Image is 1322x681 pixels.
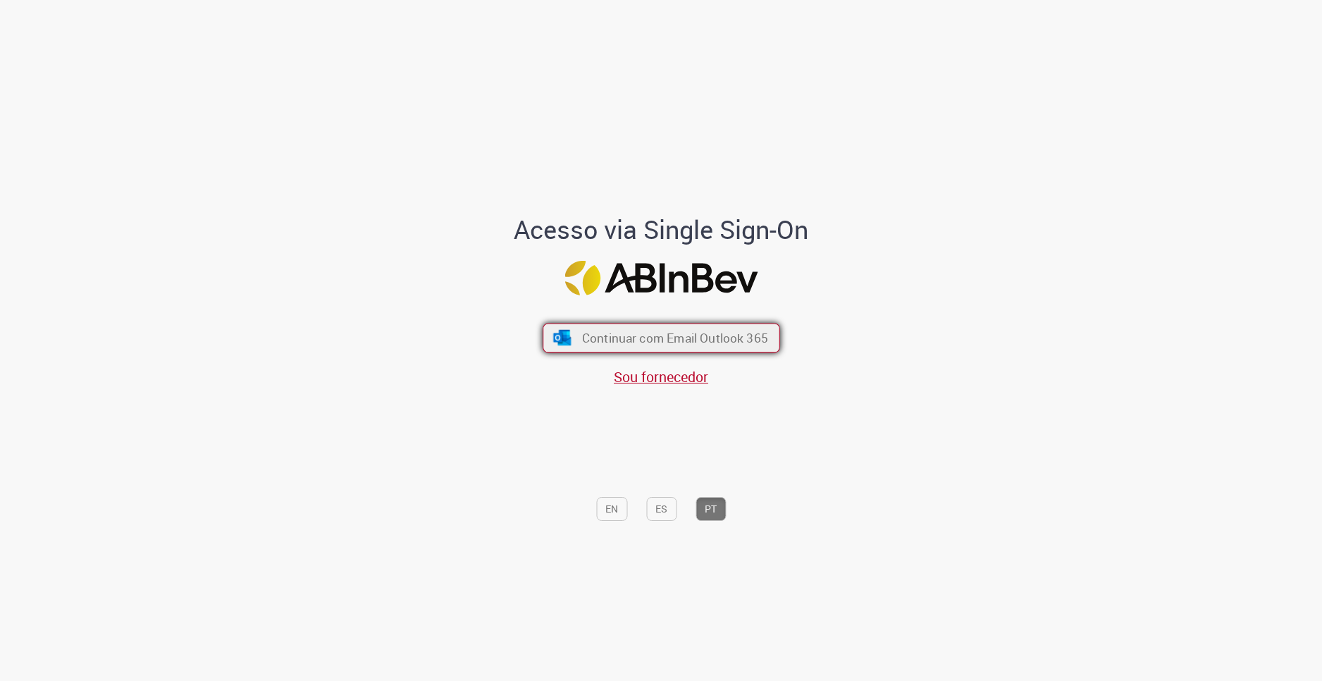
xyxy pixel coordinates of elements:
[552,330,572,345] img: ícone Azure/Microsoft 360
[614,367,708,386] a: Sou fornecedor
[564,261,758,295] img: Logo ABInBev
[596,497,627,521] button: EN
[466,216,857,244] h1: Acesso via Single Sign-On
[581,330,767,346] span: Continuar com Email Outlook 365
[696,497,726,521] button: PT
[646,497,677,521] button: ES
[543,324,780,353] button: ícone Azure/Microsoft 360 Continuar com Email Outlook 365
